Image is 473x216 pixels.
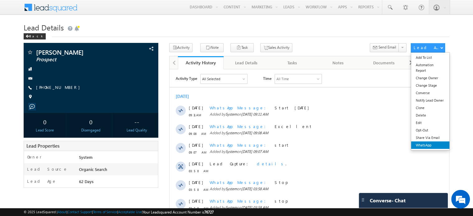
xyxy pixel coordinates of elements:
div: 0 [25,116,64,127]
img: carter-drag [360,197,365,202]
span: [DATE] [19,92,33,97]
span: Added by on [40,61,245,67]
label: Owner [27,154,42,160]
a: Automation Report [411,61,449,74]
div: Tasks [275,59,310,67]
span: System [56,117,67,122]
span: [DATE] [19,129,33,135]
span: WhatsApp Message [40,36,100,41]
span: [DATE] [19,73,33,79]
label: Lead Source [27,166,68,172]
div: Notes [320,59,355,67]
span: 03:58 AM [19,117,38,123]
a: Terms of Service [93,210,117,214]
span: © 2025 LeadSquared | | | | | [24,209,214,215]
a: Tasks [270,56,315,69]
span: Your Leadsquared Account Number is [143,210,214,214]
span: Lead Capture: [40,92,82,97]
div: -- [117,116,156,127]
span: Stop [105,110,118,116]
span: WhatsApp Message [40,110,100,116]
a: Back [24,33,49,38]
a: Clone [411,104,449,112]
button: Send Email [370,43,399,52]
span: Added by on [40,42,245,48]
span: Converse - Chat [370,198,406,203]
span: Activity Type [6,5,28,14]
a: WhatsApp [411,141,449,149]
span: Added by on [40,136,245,141]
div: Organic Search [77,166,158,175]
span: Lead Details [24,22,64,32]
div: System [77,154,158,163]
div: Back [24,33,46,39]
span: System [56,43,67,47]
button: Lead Actions [411,43,445,53]
a: Contact Support [67,210,92,214]
span: System [56,80,67,85]
span: stop [105,129,118,134]
span: WhatsApp Message [40,54,100,60]
div: Documents [366,59,401,67]
span: [DATE] 09:08 AM [72,61,99,66]
span: System [56,136,67,140]
span: 76727 [204,210,214,214]
a: Notes [315,56,361,69]
span: 09:07 AM [19,80,38,86]
span: Excellent [105,54,143,60]
span: [DATE] 09:11 AM [72,43,99,47]
a: Share Via Email [411,134,449,141]
button: Sales Activity [260,43,292,52]
span: [DATE] [19,110,33,116]
button: Task [230,43,254,52]
span: [PHONE_NUMBER] [36,85,83,91]
span: [DATE] [19,54,33,60]
div: Lead Score [25,127,64,133]
div: 62 Days [77,178,158,187]
label: Lead Age [27,178,57,184]
a: Lead Details [224,56,269,69]
div: All Selected [33,7,51,12]
span: Start [DATE] [105,36,143,41]
span: System [56,61,67,66]
div: Activity History [183,60,219,66]
a: Acceptable Use [118,210,142,214]
div: Lead Details [229,59,264,67]
span: 03:58 AM [19,99,38,104]
a: Documents [361,56,407,69]
a: About [58,210,67,214]
span: 09:11 AM [19,43,38,48]
span: 03:58 AM [19,136,38,142]
div: Lead Quality [117,127,156,133]
a: Change Stage [411,82,449,89]
span: [DATE] [19,36,33,41]
span: Added by on [40,117,245,122]
span: [DATE] 03:58 AM [72,136,99,140]
span: Added by on [40,80,245,85]
div: 0 [71,116,110,127]
a: Delete [411,112,449,119]
span: 09:08 AM [19,62,38,67]
a: Converse [411,89,449,97]
button: Activity [169,43,192,52]
span: WhatsApp Message [40,129,100,134]
div: Lead Actions [414,45,440,50]
a: Opt-Out [411,126,449,134]
span: details [87,92,116,97]
div: All Selected [31,5,78,14]
span: Prospect [36,57,119,63]
a: Change Owner [411,74,449,82]
span: start [105,73,120,78]
div: . [40,92,245,97]
span: [DATE] 03:58 AM [72,117,99,122]
div: All Time [107,7,119,12]
a: Activity History [178,56,224,69]
div: Disengaged [71,127,110,133]
span: [DATE] 09:07 AM [72,80,99,85]
span: Lead Properties [26,143,59,149]
span: WhatsApp Message [40,73,100,78]
a: Notify Lead Owner [411,97,449,104]
span: [PERSON_NAME] [36,49,119,55]
button: Note [200,43,224,52]
a: Edit [411,119,449,126]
